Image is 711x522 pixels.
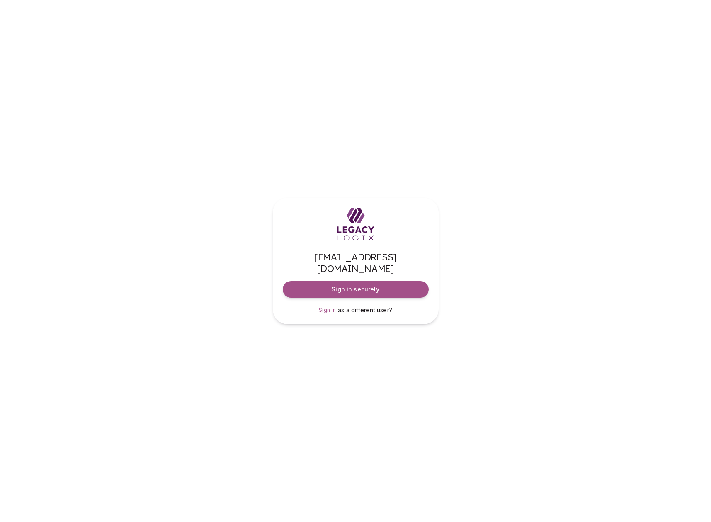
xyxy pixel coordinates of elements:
button: Sign in securely [283,281,429,298]
span: Sign in securely [332,285,379,294]
span: Sign in [319,307,336,313]
a: Sign in [319,306,336,314]
span: as a different user? [338,306,392,313]
span: [EMAIL_ADDRESS][DOMAIN_NAME] [283,251,429,274]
